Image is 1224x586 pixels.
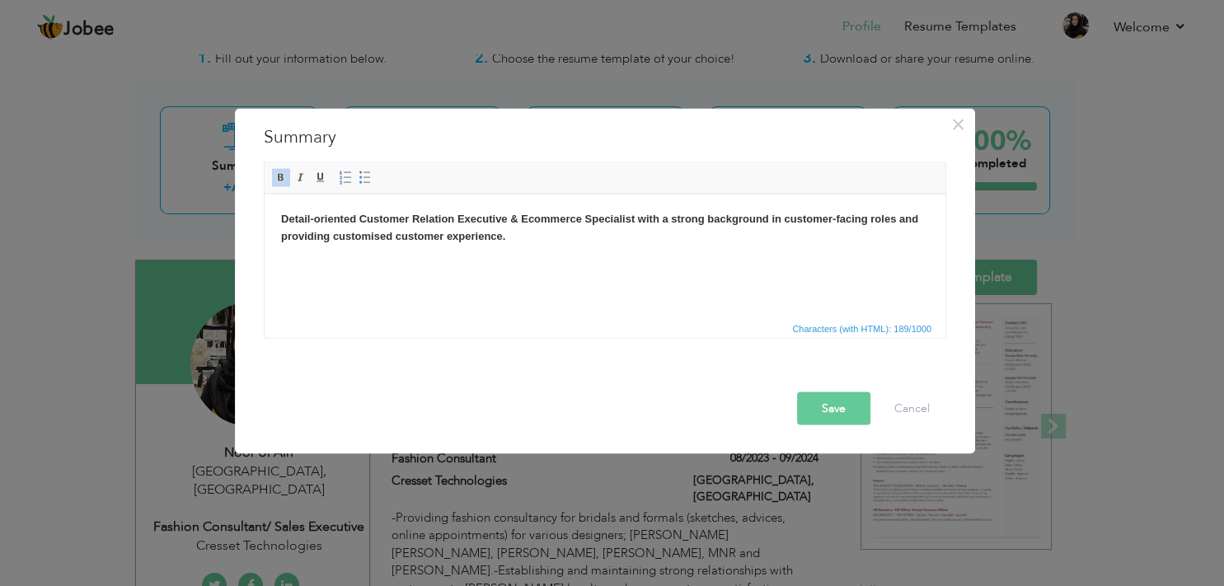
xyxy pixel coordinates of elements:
[797,391,870,424] button: Save
[265,194,945,317] iframe: Rich Text Editor, summaryEditor
[878,391,946,424] button: Cancel
[336,168,354,186] a: Insert/Remove Numbered List
[789,321,935,335] span: Characters (with HTML): 189/1000
[292,168,310,186] a: Italic
[951,109,965,138] span: ×
[945,110,971,137] button: Close
[356,168,374,186] a: Insert/Remove Bulleted List
[789,321,936,335] div: Statistics
[272,168,290,186] a: Bold
[312,168,330,186] a: Underline
[264,124,946,149] h3: Summary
